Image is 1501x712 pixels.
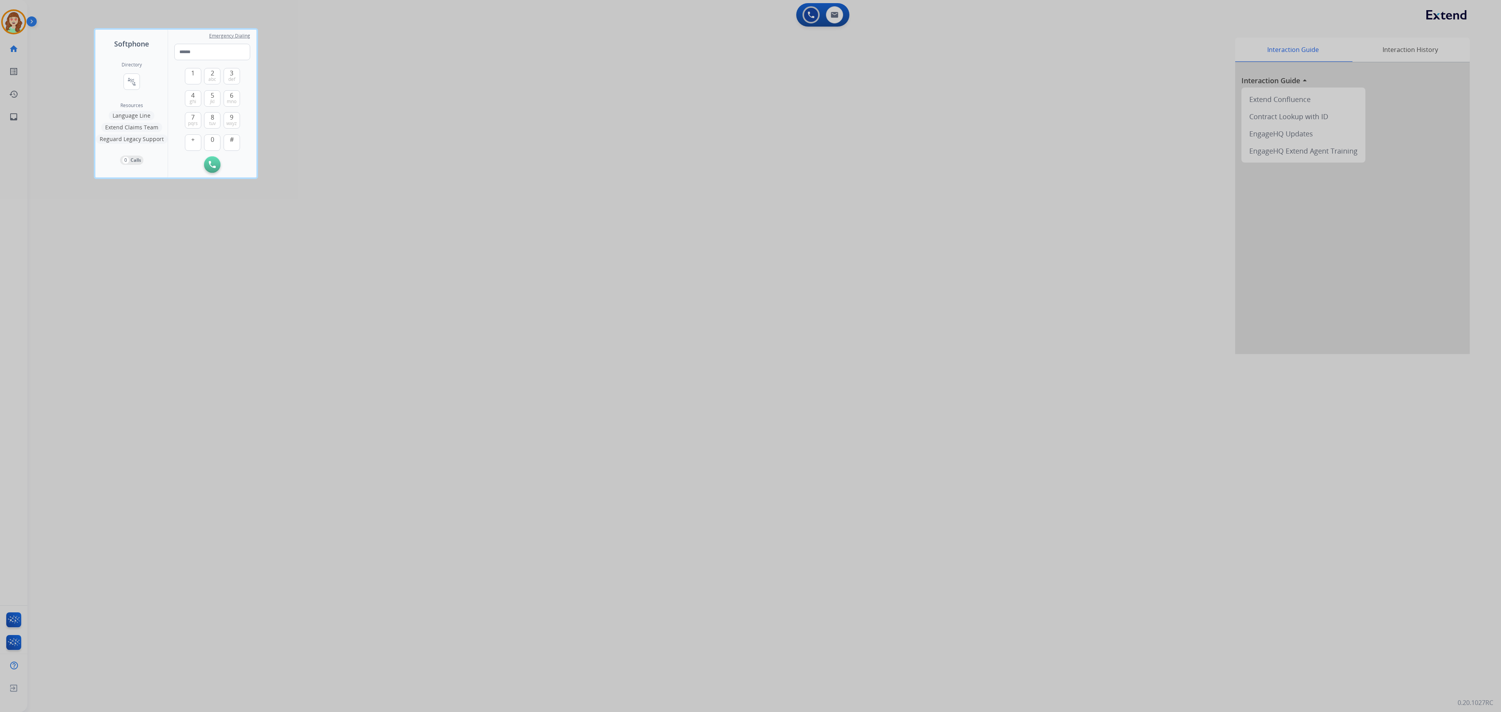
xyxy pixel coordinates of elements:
[114,38,149,49] span: Softphone
[120,156,143,165] button: 0Calls
[209,161,216,168] img: call-button
[224,68,240,84] button: 3def
[228,76,235,82] span: def
[224,112,240,129] button: 9wxyz
[204,112,220,129] button: 8tuv
[230,113,233,122] span: 9
[96,134,168,144] button: Reguard Legacy Support
[208,76,216,82] span: abc
[230,91,233,100] span: 6
[211,91,214,100] span: 5
[1458,698,1493,707] p: 0.20.1027RC
[227,98,236,105] span: mno
[226,120,237,127] span: wxyz
[224,134,240,151] button: #
[204,68,220,84] button: 2abc
[191,68,195,78] span: 1
[191,135,195,144] span: +
[122,157,129,164] p: 0
[191,113,195,122] span: 7
[120,102,143,109] span: Resources
[204,134,220,151] button: 0
[109,111,154,120] button: Language Line
[185,112,201,129] button: 7pqrs
[224,90,240,107] button: 6mno
[185,134,201,151] button: +
[101,123,162,132] button: Extend Claims Team
[204,90,220,107] button: 5jkl
[209,33,250,39] span: Emergency Dialing
[211,68,214,78] span: 2
[211,113,214,122] span: 8
[210,98,215,105] span: jkl
[122,62,142,68] h2: Directory
[230,135,234,144] span: #
[190,98,196,105] span: ghi
[230,68,233,78] span: 3
[185,90,201,107] button: 4ghi
[211,135,214,144] span: 0
[191,91,195,100] span: 4
[127,77,136,86] mat-icon: connect_without_contact
[209,120,216,127] span: tuv
[185,68,201,84] button: 1
[131,157,141,164] p: Calls
[188,120,198,127] span: pqrs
